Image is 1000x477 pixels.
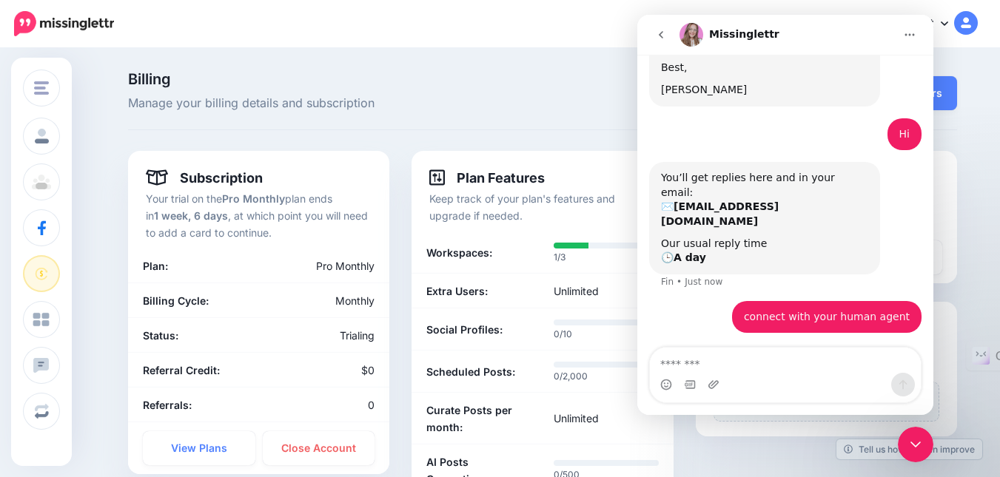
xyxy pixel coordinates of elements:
[128,94,674,113] span: Manage your billing details and subscription
[898,427,933,462] iframe: Intercom live chat
[554,369,659,384] p: 0/2,000
[554,250,659,265] p: 1/3
[143,364,220,376] b: Referral Credit:
[146,190,372,241] p: Your trial on the plan ends in , at which point you will need to add a card to continue.
[429,169,545,186] h4: Plan Features
[543,402,670,436] div: Unlimited
[143,399,192,411] b: Referrals:
[426,283,488,300] b: Extra Users:
[143,294,209,307] b: Billing Cycle:
[143,260,168,272] b: Plan:
[259,292,386,309] div: Monthly
[426,244,492,261] b: Workspaces:
[426,363,515,380] b: Scheduled Posts:
[222,192,285,205] b: Pro Monthly
[34,81,49,95] img: menu.png
[14,11,114,36] img: Missinglettr
[543,283,670,300] div: Unlimited
[426,321,503,338] b: Social Profiles:
[637,15,933,415] iframe: Intercom live chat
[429,190,655,224] p: Keep track of your plan's features and upgrade if needed.
[128,72,674,87] span: Billing
[263,431,375,465] a: Close Account
[836,439,982,459] a: Tell us how we can improve
[146,169,263,186] h4: Subscription
[259,362,386,379] div: $0
[154,209,228,222] b: 1 week, 6 days
[143,431,255,465] a: View Plans
[259,327,386,344] div: Trialing
[426,402,531,436] b: Curate Posts per month:
[368,399,375,411] span: 0
[850,6,978,42] a: My Account
[554,327,659,342] p: 0/10
[143,329,178,342] b: Status:
[216,257,386,274] div: Pro Monthly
